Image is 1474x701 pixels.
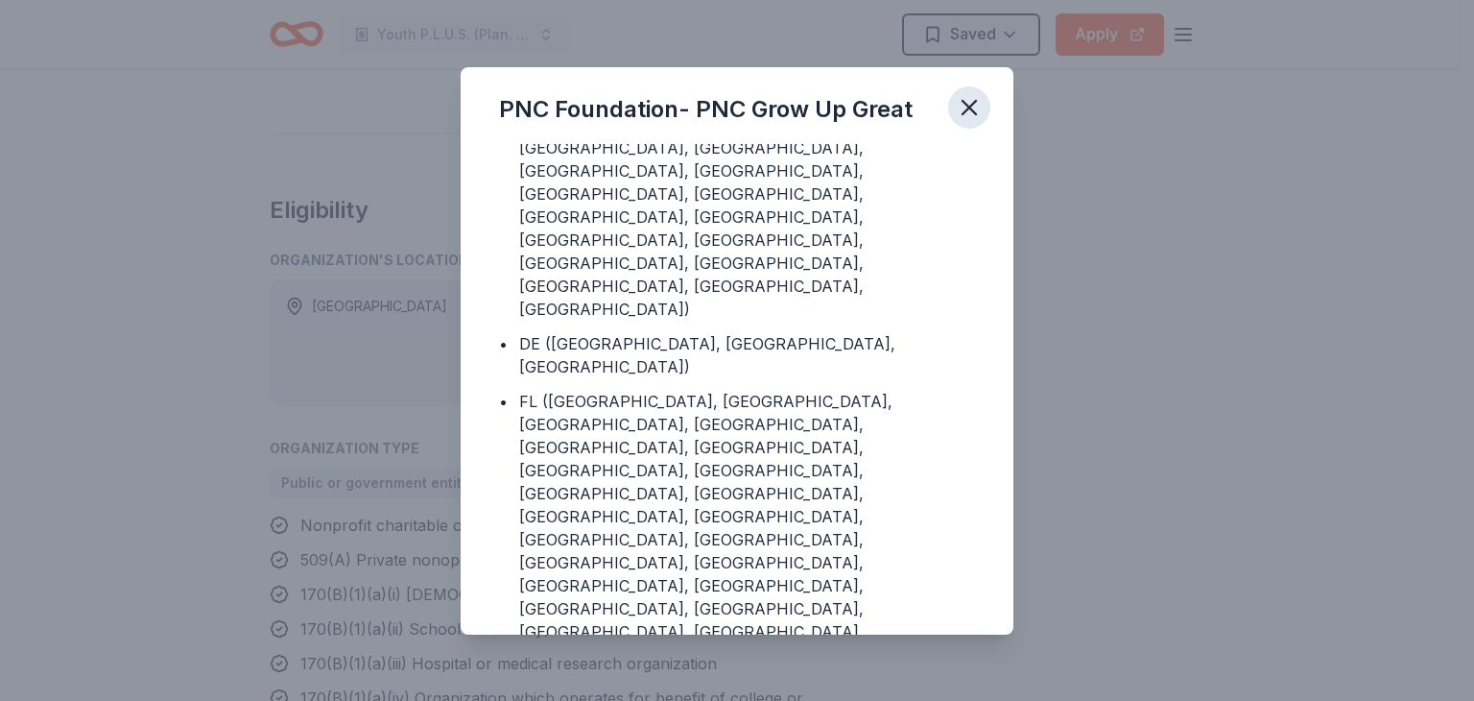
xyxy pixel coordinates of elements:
[499,94,913,125] div: PNC Foundation- PNC Grow Up Great
[519,113,975,321] div: AL ([GEOGRAPHIC_DATA], [GEOGRAPHIC_DATA], [GEOGRAPHIC_DATA], [GEOGRAPHIC_DATA], [GEOGRAPHIC_DATA]...
[499,332,508,355] div: •
[499,390,508,413] div: •
[519,332,975,378] div: DE ([GEOGRAPHIC_DATA], [GEOGRAPHIC_DATA], [GEOGRAPHIC_DATA])
[519,390,975,689] div: FL ([GEOGRAPHIC_DATA], [GEOGRAPHIC_DATA], [GEOGRAPHIC_DATA], [GEOGRAPHIC_DATA], [GEOGRAPHIC_DATA]...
